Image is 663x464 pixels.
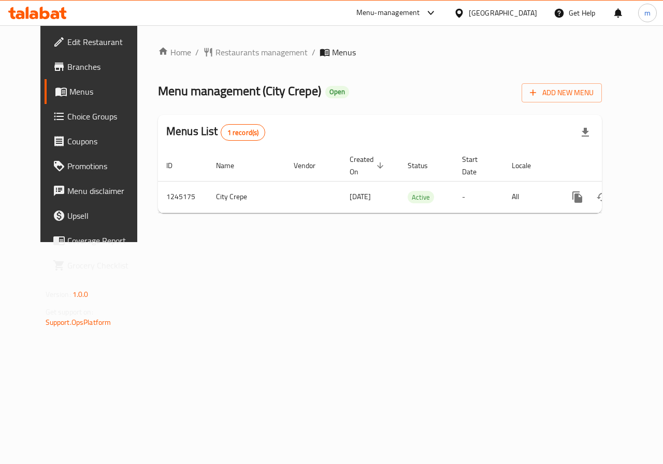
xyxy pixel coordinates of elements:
[565,185,590,209] button: more
[203,46,308,58] a: Restaurants management
[350,153,387,178] span: Created On
[45,79,151,104] a: Menus
[166,159,186,172] span: ID
[221,124,266,141] div: Total records count
[158,46,602,58] nav: breadcrumb
[158,79,321,102] span: Menu management ( City Crepe )
[46,288,71,301] span: Version:
[408,159,441,172] span: Status
[73,288,89,301] span: 1.0.0
[294,159,329,172] span: Vendor
[46,316,111,329] a: Support.OpsPlatform
[67,36,143,48] span: Edit Restaurant
[45,228,151,253] a: Coverage Report
[45,29,151,54] a: Edit Restaurant
[356,7,420,19] div: Menu-management
[530,86,594,99] span: Add New Menu
[573,120,598,145] div: Export file
[67,160,143,172] span: Promotions
[221,128,265,138] span: 1 record(s)
[45,104,151,129] a: Choice Groups
[67,110,143,123] span: Choice Groups
[158,46,191,58] a: Home
[158,181,208,213] td: 1245175
[522,83,602,102] button: Add New Menu
[325,86,349,98] div: Open
[512,159,544,172] span: Locale
[45,154,151,178] a: Promotions
[67,135,143,147] span: Coupons
[216,159,248,172] span: Name
[462,153,491,178] span: Start Date
[45,178,151,203] a: Menu disclaimer
[350,190,371,203] span: [DATE]
[67,259,143,272] span: Grocery Checklist
[67,61,143,73] span: Branches
[312,46,315,58] li: /
[325,87,349,96] span: Open
[408,191,434,203] span: Active
[69,85,143,98] span: Menus
[45,129,151,154] a: Coupons
[45,253,151,278] a: Grocery Checklist
[503,181,557,213] td: All
[454,181,503,213] td: -
[195,46,199,58] li: /
[208,181,285,213] td: City Crepe
[46,305,93,319] span: Get support on:
[45,54,151,79] a: Branches
[332,46,356,58] span: Menus
[67,209,143,222] span: Upsell
[215,46,308,58] span: Restaurants management
[166,124,265,141] h2: Menus List
[67,234,143,247] span: Coverage Report
[45,203,151,228] a: Upsell
[67,185,143,197] span: Menu disclaimer
[469,7,537,19] div: [GEOGRAPHIC_DATA]
[644,7,651,19] span: m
